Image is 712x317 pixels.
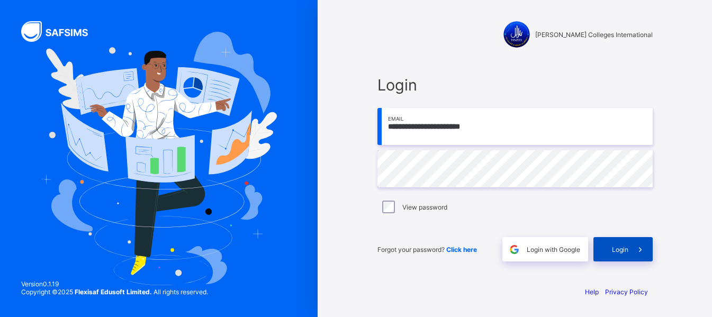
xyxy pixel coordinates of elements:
[21,288,208,296] span: Copyright © 2025 All rights reserved.
[535,31,653,39] span: [PERSON_NAME] Colleges International
[21,21,101,42] img: SAFSIMS Logo
[585,288,599,296] a: Help
[508,243,520,256] img: google.396cfc9801f0270233282035f929180a.svg
[402,203,447,211] label: View password
[605,288,648,296] a: Privacy Policy
[377,246,477,253] span: Forgot your password?
[612,246,628,253] span: Login
[21,280,208,288] span: Version 0.1.19
[446,246,477,253] a: Click here
[377,76,653,94] span: Login
[75,288,152,296] strong: Flexisaf Edusoft Limited.
[527,246,580,253] span: Login with Google
[41,32,277,285] img: Hero Image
